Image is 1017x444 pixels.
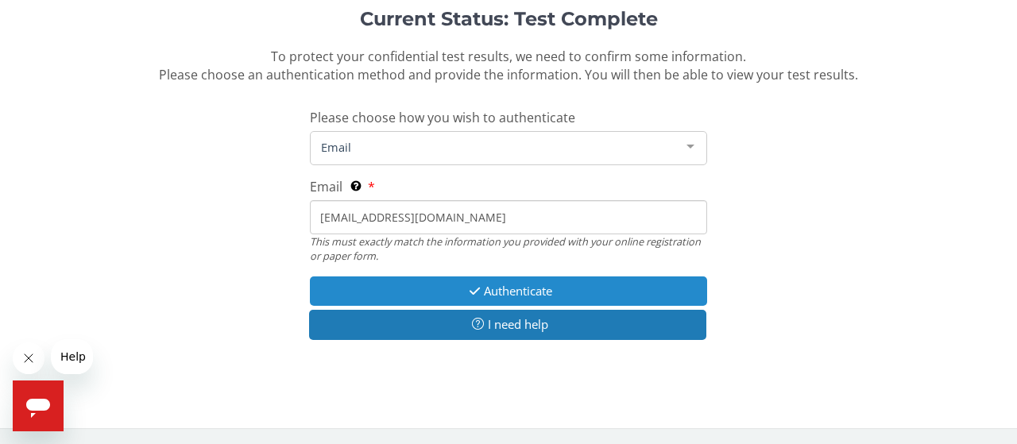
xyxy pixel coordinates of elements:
button: Authenticate [310,276,707,306]
iframe: Message from company [51,339,93,374]
span: Email [317,138,675,156]
span: Please choose how you wish to authenticate [310,109,575,126]
span: To protect your confidential test results, we need to confirm some information. Please choose an ... [159,48,858,83]
div: This must exactly match the information you provided with your online registration or paper form. [310,234,707,264]
span: Email [310,178,342,195]
iframe: Button to launch messaging window [13,380,64,431]
strong: Current Status: Test Complete [360,7,658,30]
button: I need help [309,310,706,339]
iframe: Close message [13,342,44,374]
